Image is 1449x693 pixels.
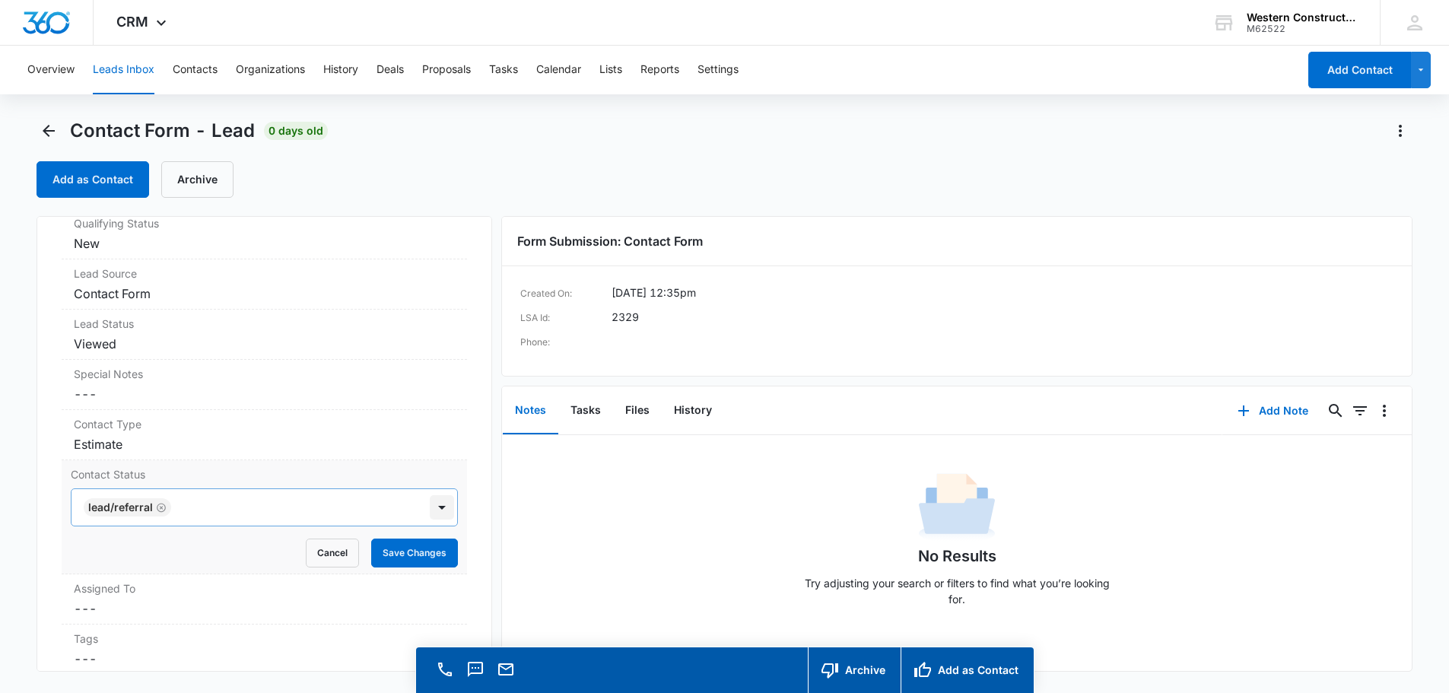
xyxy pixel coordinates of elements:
[520,333,612,351] dt: Phone:
[236,46,305,94] button: Organizations
[797,575,1117,607] p: Try adjusting your search or filters to find what you’re looking for.
[612,309,639,327] dd: 2329
[74,366,455,382] label: Special Notes
[74,316,455,332] dt: Lead Status
[697,46,739,94] button: Settings
[62,310,467,360] div: Lead StatusViewed
[74,335,455,353] dd: Viewed
[1348,399,1372,423] button: Filters
[612,285,696,303] dd: [DATE] 12:35pm
[62,360,467,410] div: Special Notes---
[62,259,467,310] div: Lead SourceContact Form
[1388,119,1412,143] button: Actions
[161,161,234,198] button: Archive
[62,410,467,460] div: Contact TypeEstimate
[74,285,455,303] dd: Contact Form
[377,46,404,94] button: Deals
[323,46,358,94] button: History
[1247,24,1358,34] div: account id
[662,387,724,434] button: History
[62,625,467,675] div: Tags---
[264,122,328,140] span: 0 days old
[1372,399,1397,423] button: Overflow Menu
[93,46,154,94] button: Leads Inbox
[1222,393,1323,429] button: Add Note
[74,650,455,668] dd: ---
[558,387,613,434] button: Tasks
[74,234,455,253] dd: New
[1247,11,1358,24] div: account name
[37,119,61,143] button: Back
[74,599,455,618] dd: ---
[62,209,467,259] div: Qualifying StatusNew
[517,232,1397,250] h3: Form Submission: Contact Form
[434,659,456,680] button: Call
[503,387,558,434] button: Notes
[489,46,518,94] button: Tasks
[901,647,1034,693] button: Add as Contact
[74,215,455,231] label: Qualifying Status
[640,46,679,94] button: Reports
[71,466,458,482] label: Contact Status
[74,631,455,647] label: Tags
[37,161,149,198] button: Add as Contact
[1323,399,1348,423] button: Search...
[465,668,486,681] a: Text
[536,46,581,94] button: Calendar
[116,14,148,30] span: CRM
[74,416,455,432] label: Contact Type
[495,668,516,681] a: Email
[919,469,995,545] img: No Data
[613,387,662,434] button: Files
[520,285,612,303] dt: Created On:
[599,46,622,94] button: Lists
[371,539,458,567] button: Save Changes
[70,119,255,142] span: Contact Form - Lead
[1308,52,1411,88] button: Add Contact
[434,668,456,681] a: Call
[74,385,455,403] dd: ---
[173,46,218,94] button: Contacts
[62,574,467,625] div: Assigned To---
[74,580,455,596] label: Assigned To
[465,659,486,680] button: Text
[520,309,612,327] dt: LSA Id:
[74,435,455,453] dd: Estimate
[918,545,996,567] h1: No Results
[88,502,153,513] div: Lead/Referral
[153,502,167,513] div: Remove Lead/Referral
[808,647,901,693] button: Archive
[306,539,359,567] button: Cancel
[74,265,455,281] dt: Lead Source
[495,659,516,680] button: Email
[27,46,75,94] button: Overview
[422,46,471,94] button: Proposals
